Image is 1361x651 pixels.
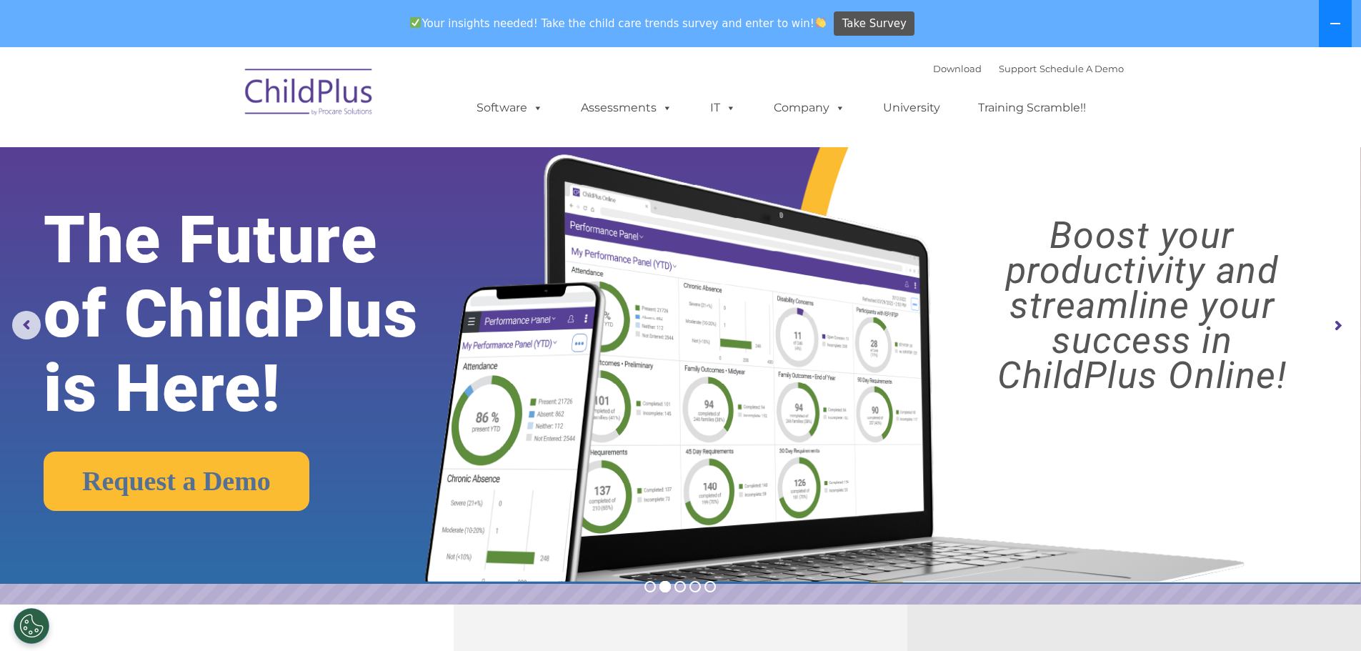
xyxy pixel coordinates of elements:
a: Support [999,63,1037,74]
a: Assessments [567,94,687,122]
a: IT [696,94,750,122]
rs-layer: The Future of ChildPlus is Here! [44,203,478,426]
button: Cookies Settings [14,608,49,644]
span: Take Survey [842,11,907,36]
img: ✅ [410,17,421,28]
a: Training Scramble!! [964,94,1100,122]
a: Company [759,94,859,122]
span: Your insights needed! Take the child care trends survey and enter to win! [404,9,832,37]
a: University [869,94,954,122]
img: ChildPlus by Procare Solutions [238,59,381,130]
img: 👏 [815,17,826,28]
span: Last name [199,94,242,105]
a: Download [933,63,982,74]
font: | [933,63,1124,74]
rs-layer: Boost your productivity and streamline your success in ChildPlus Online! [940,218,1344,393]
a: Software [462,94,557,122]
a: Schedule A Demo [1040,63,1124,74]
a: Request a Demo [44,452,309,511]
span: Phone number [199,153,259,164]
a: Take Survey [834,11,914,36]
